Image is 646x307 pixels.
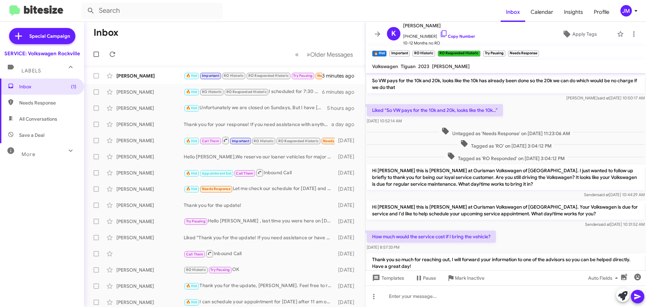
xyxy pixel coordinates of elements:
div: 5 hours ago [327,105,360,112]
span: Pause [423,272,436,284]
div: [DATE] [335,218,360,225]
div: [PERSON_NAME] [116,234,184,241]
button: Auto Fields [583,272,626,284]
span: [DATE] 8:57:33 PM [367,245,399,250]
span: Needs Response [202,187,230,191]
div: Let me check our schedule for [DATE] and get back to you. Please hold on for a moment. [184,185,335,193]
button: Next [302,48,357,61]
span: said at [597,192,609,197]
div: Thank you for your response! If you need assistance with anything else or when you're ready to sc... [184,121,331,128]
div: [PERSON_NAME] [116,105,184,112]
span: RO Historic [202,90,222,94]
small: RO Responded Historic [438,51,480,57]
div: Inbound Call [184,168,335,177]
span: [PERSON_NAME] [403,22,475,30]
span: More [22,151,35,157]
span: [PHONE_NUMBER] [403,30,475,40]
div: [PERSON_NAME] [116,89,184,95]
span: 🔥 Hot [186,187,198,191]
button: Templates [365,272,409,284]
div: [PERSON_NAME] [116,170,184,176]
span: Sender [DATE] 10:44:29 AM [584,192,645,197]
span: RO Responded Historic [226,90,267,94]
span: 🔥 Hot [186,139,198,143]
span: Volkswagen [372,63,398,69]
div: a day ago [331,121,360,128]
span: Try Pausing [293,73,313,78]
div: Hello [PERSON_NAME],We reserve our loaner vehicles for major services only, as availability is ve... [184,153,335,160]
span: Needs Response [323,139,352,143]
span: said at [598,95,609,100]
div: Is [DATE] 12pm possible? [184,72,322,80]
span: Mark Inactive [455,272,485,284]
div: SERVICE: Volkswagen Rockville [4,50,80,57]
div: [PERSON_NAME] [116,137,184,144]
span: RO Responded Historic [278,139,319,143]
span: RO Historic [254,139,274,143]
div: [PERSON_NAME] [116,283,184,289]
h1: Inbox [94,27,118,38]
span: 🔥 Hot [186,90,198,94]
span: Tiguan [401,63,416,69]
div: [PERSON_NAME] [116,218,184,225]
div: [DATE] [335,153,360,160]
div: Inbound Call [184,249,335,258]
span: Auto Fields [588,272,620,284]
div: [PERSON_NAME] [116,186,184,192]
span: All Conversations [19,116,57,122]
span: Untagged as 'Needs Response' on [DATE] 11:23:06 AM [439,127,573,137]
span: 🔥 Hot [186,171,198,176]
div: l scheduled for 7:30 [DATE]. The person was really unclear about whether I could get picked up fr... [184,88,322,96]
span: K [391,28,396,39]
a: Special Campaign [9,28,75,44]
span: [DATE] 10:52:14 AM [367,118,402,123]
div: [PERSON_NAME] [116,299,184,306]
span: RO Historic [186,268,206,272]
div: [PERSON_NAME] [116,202,184,209]
small: Important [389,51,409,57]
a: Copy Number [440,34,475,39]
small: RO Historic [412,51,435,57]
div: [PERSON_NAME] [116,121,184,128]
span: Important [232,139,249,143]
span: Appointment Set [202,171,231,176]
span: [PERSON_NAME] [432,63,470,69]
div: 3 minutes ago [322,72,360,79]
span: 10-12 Months no RO [403,40,475,47]
span: Call Them [186,252,204,256]
a: Inbox [501,2,525,22]
span: Apply Tags [572,28,597,40]
span: Call Them [202,139,219,143]
span: Try Pausing [186,219,206,223]
small: Try Pausing [483,51,505,57]
div: [DATE] [335,250,360,257]
div: Unfortunately we are closed on Sundays, But I have [DATE] available. As for the detailing service... [184,104,327,112]
div: [DATE] [335,186,360,192]
span: Sender [DATE] 10:31:52 AM [585,222,645,227]
div: OK [184,266,335,274]
input: Search [81,3,223,19]
span: » [307,50,310,59]
span: Important [202,73,219,78]
span: [PERSON_NAME] [DATE] 10:50:17 AM [566,95,645,100]
small: 🔥 Hot [372,51,387,57]
a: Profile [588,2,615,22]
p: Thank you so much for reaching out, I will forward your information to one of the advisors so you... [367,253,645,272]
button: Pause [409,272,441,284]
div: [DATE] [335,267,360,273]
div: [DATE] [335,170,360,176]
div: I can schedule your appointment for [DATE] after 11 am or on [DATE] in the afternoon. Which one w... [184,298,335,306]
small: Needs Response [508,51,539,57]
span: 🔥 Hot [186,106,198,110]
div: JM [620,5,632,17]
span: Try Pausing [210,268,230,272]
span: Needs Response [317,73,346,78]
div: Hello [PERSON_NAME] , last time you were here on [DATE] the Brake fluid flush was recommended $24... [184,217,335,225]
button: Previous [291,48,303,61]
p: Hi [PERSON_NAME] this is [PERSON_NAME] at Ourisman Volkswagen of [GEOGRAPHIC_DATA]. I just wanted... [367,164,645,190]
div: Thank you for the update, [PERSON_NAME]. Feel free to reach out in October to schedule your appoi... [184,282,335,290]
a: Insights [559,2,588,22]
span: RO Historic [224,73,244,78]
